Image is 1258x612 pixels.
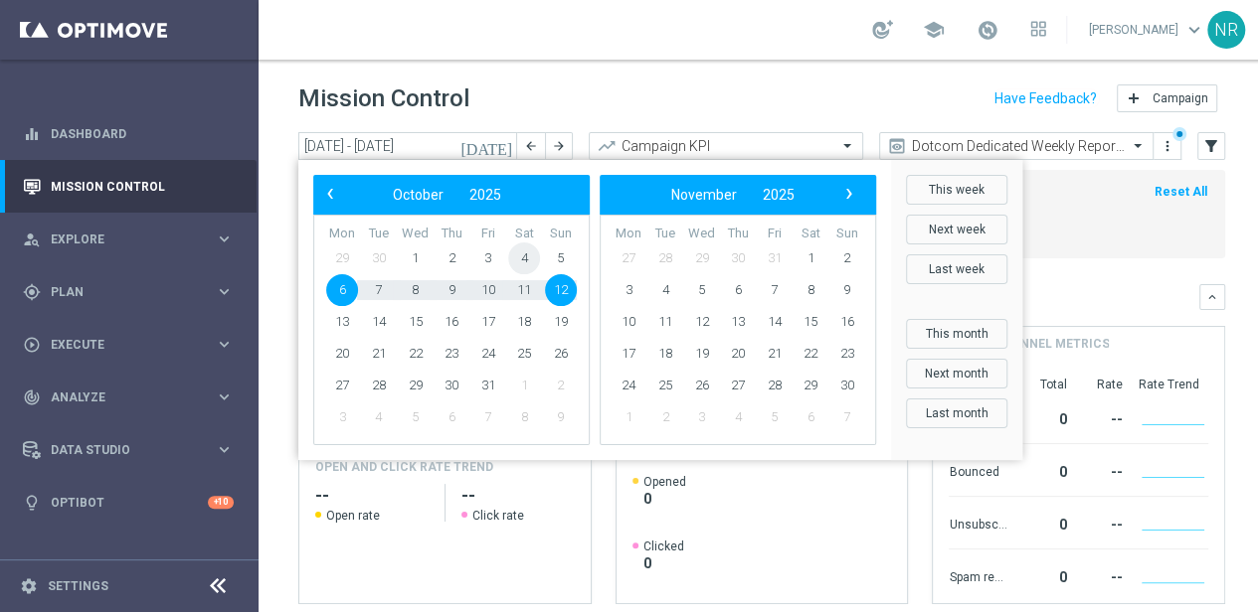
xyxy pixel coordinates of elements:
span: 29 [399,370,431,401]
span: 30 [831,370,863,401]
i: keyboard_arrow_right [215,335,234,354]
i: equalizer [23,125,41,143]
span: 0 [643,554,684,572]
span: 19 [685,338,717,370]
span: 28 [363,370,395,401]
span: 18 [649,338,681,370]
span: 28 [759,370,791,401]
button: person_search Explore keyboard_arrow_right [22,231,235,247]
span: October [393,187,444,203]
button: This month [906,319,1007,349]
h4: OPEN AND CLICK RATE TREND [315,458,493,476]
th: weekday [469,226,506,242]
th: weekday [720,226,757,242]
i: preview [887,136,907,156]
span: 14 [363,306,395,338]
span: 2 [436,242,467,274]
span: 30 [722,242,754,274]
button: play_circle_outline Execute keyboard_arrow_right [22,337,235,353]
span: Explore [51,233,215,245]
span: 23 [831,338,863,370]
input: Have Feedback? [994,91,1097,105]
span: 5 [685,274,717,306]
span: 3 [472,242,504,274]
button: equalizer Dashboard [22,126,235,142]
i: trending_up [597,136,617,156]
span: 8 [508,401,540,433]
span: 7 [759,274,791,306]
button: Reset All [1153,181,1209,203]
div: 0 [1014,454,1066,486]
div: -- [1074,507,1122,538]
span: 16 [831,306,863,338]
div: -- [1074,454,1122,486]
h2: -- [461,484,575,508]
button: November [658,182,750,208]
span: 6 [722,274,754,306]
span: 9 [436,274,467,306]
button: Next month [906,359,1007,388]
span: 23 [436,338,467,370]
span: Data Studio [51,444,215,456]
span: 7 [831,401,863,433]
button: 2025 [750,182,808,208]
span: 29 [326,242,358,274]
span: 13 [722,306,754,338]
span: Campaign [1153,91,1208,105]
i: arrow_forward [552,139,566,153]
ng-select: Dotcom Dedicated Weekly Reporting [879,132,1154,160]
i: gps_fixed [23,283,41,301]
button: Data Studio keyboard_arrow_right [22,442,235,458]
span: 19 [545,306,577,338]
span: 8 [399,274,431,306]
span: 30 [363,242,395,274]
i: person_search [23,230,41,248]
h2: -- [315,484,429,508]
i: track_changes [23,388,41,406]
span: 10 [472,274,504,306]
span: 4 [722,401,754,433]
span: Open rate [326,508,380,524]
span: 27 [722,370,754,401]
span: 7 [363,274,395,306]
span: 12 [545,274,577,306]
span: 29 [795,370,826,401]
span: 21 [759,338,791,370]
button: arrow_back [517,132,545,160]
th: weekday [756,226,793,242]
button: keyboard_arrow_down [1199,284,1225,310]
span: 17 [613,338,644,370]
span: 6 [436,401,467,433]
th: weekday [793,226,829,242]
th: weekday [324,226,361,242]
i: keyboard_arrow_right [215,229,234,248]
span: 5 [545,242,577,274]
span: 20 [326,338,358,370]
button: arrow_forward [545,132,573,160]
span: 20 [722,338,754,370]
span: Plan [51,286,215,298]
span: November [671,187,737,203]
span: 24 [613,370,644,401]
span: 11 [649,306,681,338]
div: Mission Control [23,160,234,213]
a: Optibot [51,476,208,529]
span: 2 [831,242,863,274]
ng-select: Campaign KPI [589,132,863,160]
span: 7 [472,401,504,433]
span: 5 [399,401,431,433]
span: 8 [795,274,826,306]
button: ‹ [318,182,344,208]
span: Execute [51,339,215,351]
span: 2025 [763,187,795,203]
div: Explore [23,230,215,248]
div: Optibot [23,476,234,529]
div: +10 [208,496,234,509]
button: gps_fixed Plan keyboard_arrow_right [22,284,235,300]
span: 17 [472,306,504,338]
button: This week [906,175,1007,205]
th: weekday [611,226,647,242]
span: 9 [545,401,577,433]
